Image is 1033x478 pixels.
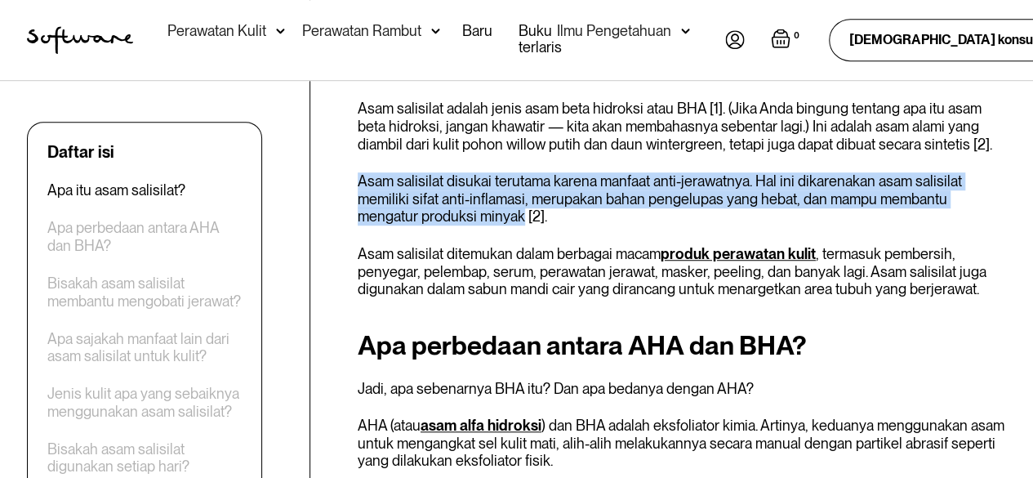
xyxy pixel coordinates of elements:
[47,220,219,255] font: Apa perbedaan antara AHA dan BHA?
[681,23,690,39] img: panah bawah
[47,182,185,200] a: Apa itu asam salisilat?
[47,143,114,163] font: Daftar isi
[421,417,541,434] a: asam alfa hidroksi
[358,329,807,361] font: Apa perbedaan antara AHA dan BHA?
[557,22,671,39] font: Ilmu Pengetahuan
[519,22,562,56] font: Buku terlaris
[47,440,242,476] a: Bisakah asam salisilat digunakan setiap hari?
[358,245,661,262] font: Asam salisilat ditemukan dalam berbagai macam
[358,417,1004,469] font: ) dan BHA adalah eksfoliator kimia. Artinya, keduanya menggunakan asam untuk mengangkat sel kulit...
[47,440,189,476] font: Bisakah asam salisilat digunakan setiap hari?
[47,386,239,421] font: Jenis kulit apa yang sebaiknya menggunakan asam salisilat?
[47,330,242,365] a: Apa sajakah manfaat lain dari asam salisilat untuk kulit?
[771,29,803,51] a: Buka keranjang kosong
[167,22,266,39] font: Perawatan Kulit
[27,26,133,54] a: rumah
[794,30,799,41] font: 0
[47,275,241,310] font: Bisakah asam salisilat membantu mengobati jerawat?
[358,417,421,434] font: AHA (atau
[462,22,492,39] font: Baru
[47,330,229,365] font: Apa sajakah manfaat lain dari asam salisilat untuk kulit?
[27,26,133,54] img: Logo Perangkat Lunak
[47,182,185,199] font: Apa itu asam salisilat?
[358,245,986,297] font: , termasuk pembersih, penyegar, pelembap, serum, perawatan jerawat, masker, peeling, dan banyak l...
[47,220,242,255] a: Apa perbedaan antara AHA dan BHA?
[431,23,440,39] img: panah bawah
[358,100,992,152] font: Asam salisilat adalah jenis asam beta hidroksi atau BHA [1]. (Jika Anda bingung tentang apa itu a...
[302,22,421,39] font: Perawatan Rambut
[358,172,962,225] font: Asam salisilat disukai terutama karena manfaat anti-jerawatnya. Hal ini dikarenakan asam salisila...
[661,245,816,262] a: produk perawatan kulit
[358,380,754,397] font: Jadi, apa sebenarnya BHA itu? Dan apa bedanya dengan AHA?
[276,23,285,39] img: panah bawah
[47,386,242,421] a: Jenis kulit apa yang sebaiknya menggunakan asam salisilat?
[47,275,242,310] a: Bisakah asam salisilat membantu mengobati jerawat?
